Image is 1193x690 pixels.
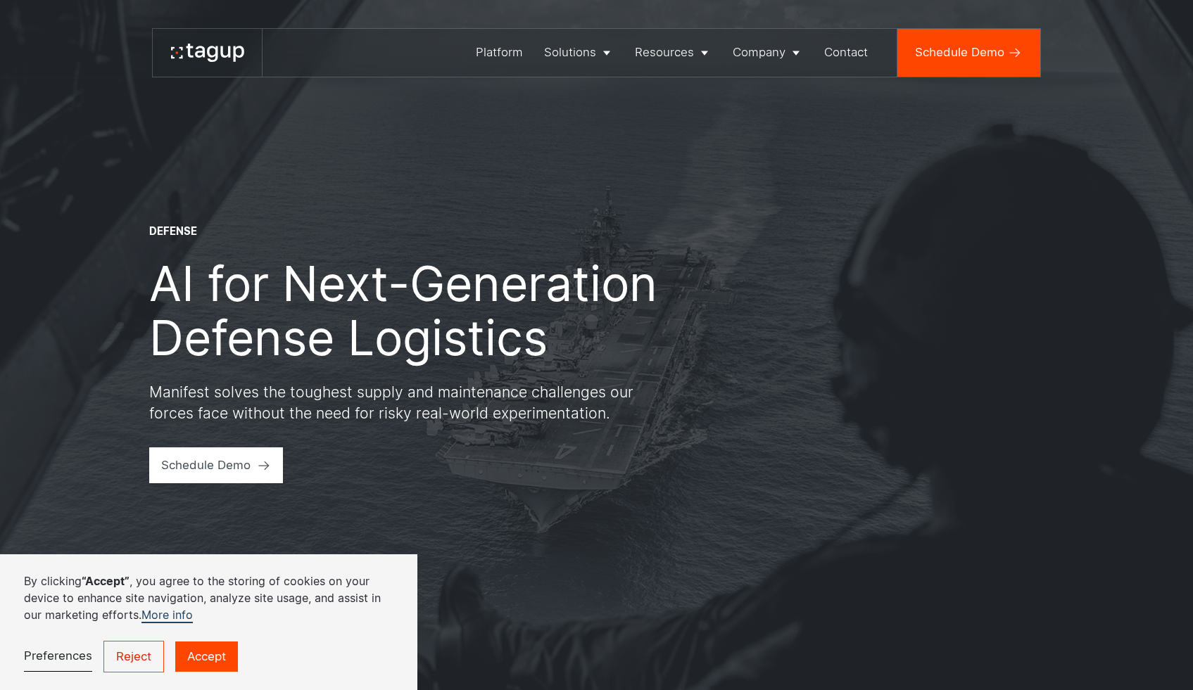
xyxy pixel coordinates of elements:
a: Resources [624,29,722,77]
a: Company [722,29,814,77]
div: Schedule Demo [915,44,1004,61]
div: Company [733,44,785,61]
div: Contact [824,44,868,61]
a: Schedule Demo [149,447,284,483]
p: By clicking , you agree to the storing of cookies on your device to enhance site navigation, anal... [24,573,393,623]
div: Solutions [544,44,596,61]
a: Contact [814,29,879,77]
a: Platform [466,29,534,77]
p: Manifest solves the toughest supply and maintenance challenges our forces face without the need f... [149,382,656,423]
a: Accept [175,641,238,671]
div: DEFENSE [149,224,197,239]
div: Resources [635,44,694,61]
a: More info [141,608,193,623]
strong: “Accept” [82,574,130,588]
a: Preferences [24,641,92,672]
div: Platform [476,44,523,61]
div: Schedule Demo [161,456,251,474]
a: Schedule Demo [897,29,1040,77]
h1: AI for Next-Generation Defense Logistics [149,257,740,364]
a: Reject [103,641,164,672]
a: Solutions [534,29,624,77]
